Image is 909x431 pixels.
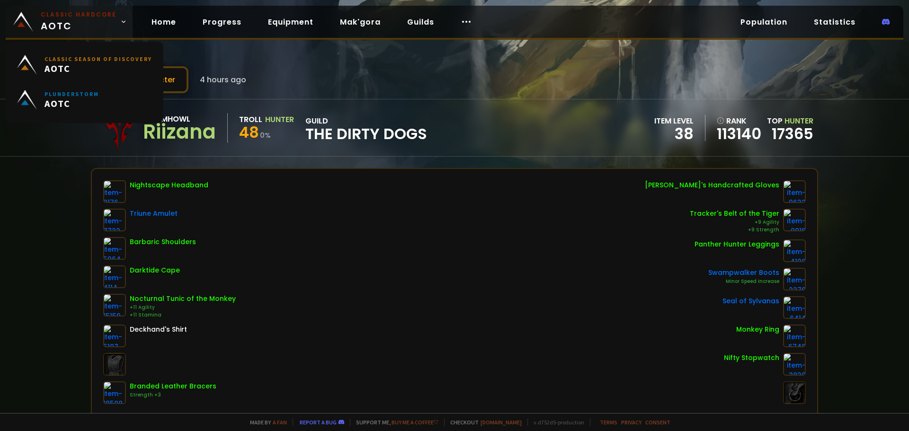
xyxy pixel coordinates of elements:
[690,226,779,234] div: +9 Strength
[645,419,670,426] a: Consent
[350,419,438,426] span: Support me,
[265,114,294,125] div: Hunter
[527,419,584,426] span: v. d752d5 - production
[11,82,158,117] a: PlunderstormAOTC
[143,113,216,125] div: Doomhowl
[239,122,259,143] span: 48
[724,353,779,363] div: Nifty Stopwatch
[130,180,208,190] div: Nightscape Headband
[708,278,779,285] div: Minor Speed Increase
[400,12,442,32] a: Guilds
[130,294,236,304] div: Nocturnal Tunic of the Monkey
[103,294,126,317] img: item-15159
[103,237,126,260] img: item-5964
[736,325,779,334] div: Monkey Ring
[130,391,216,399] div: Strength +3
[6,6,133,38] a: Classic HardcoreAOTC
[130,381,216,391] div: Branded Leather Bracers
[103,209,126,231] img: item-7722
[783,209,806,231] img: item-9916
[144,12,184,32] a: Home
[103,325,126,347] img: item-5107
[332,12,388,32] a: Mak'gora
[733,12,795,32] a: Population
[103,381,126,404] img: item-19508
[200,74,246,86] span: 4 hours ago
[717,127,761,141] a: 113140
[300,419,337,426] a: Report a bug
[783,239,806,262] img: item-4108
[239,114,262,125] div: Troll
[130,304,236,311] div: +11 Agility
[654,115,694,127] div: item level
[130,237,196,247] div: Barbaric Shoulders
[392,419,438,426] a: Buy me a coffee
[45,97,99,109] span: AOTC
[305,115,427,141] div: guild
[695,239,779,249] div: Panther Hunter Leggings
[481,419,522,426] a: [DOMAIN_NAME]
[645,180,779,190] div: [PERSON_NAME]'s Handcrafted Gloves
[130,209,178,219] div: Triune Amulet
[130,311,236,319] div: +11 Stamina
[195,12,249,32] a: Progress
[621,419,642,426] a: Privacy
[273,419,287,426] a: a fan
[772,123,813,144] a: 17365
[130,325,187,334] div: Deckhand's Shirt
[41,10,116,33] span: AOTC
[103,180,126,203] img: item-8176
[45,62,152,74] span: AOTC
[767,115,813,127] div: Top
[600,419,617,426] a: Terms
[690,209,779,219] div: Tracker's Belt of the Tiger
[708,268,779,278] div: Swampwalker Boots
[690,219,779,226] div: +9 Agility
[783,180,806,203] img: item-9632
[130,265,180,275] div: Darktide Cape
[722,296,779,306] div: Seal of Sylvanas
[654,127,694,141] div: 38
[11,47,158,82] a: Classic Season of DiscoveryAOTC
[260,131,271,140] small: 0 %
[45,90,99,97] small: Plunderstorm
[784,115,813,126] span: Hunter
[444,419,522,426] span: Checkout
[783,296,806,319] img: item-6414
[260,12,321,32] a: Equipment
[717,115,761,127] div: rank
[45,55,152,62] small: Classic Season of Discovery
[143,125,216,139] div: Riizana
[305,127,427,141] span: The Dirty Dogs
[783,325,806,347] img: item-6748
[783,353,806,376] img: item-2820
[244,419,287,426] span: Made by
[41,10,116,19] small: Classic Hardcore
[103,265,126,288] img: item-4114
[806,12,863,32] a: Statistics
[783,268,806,290] img: item-2276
